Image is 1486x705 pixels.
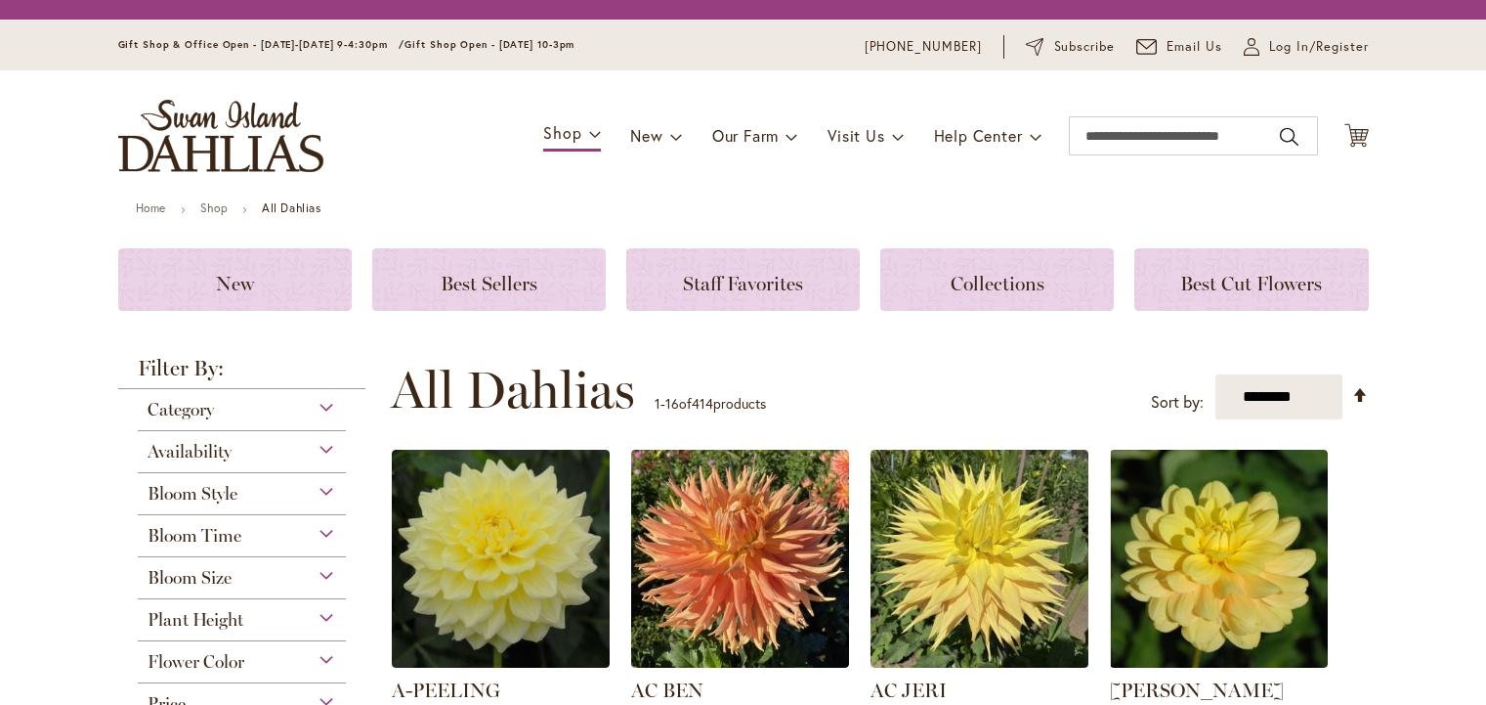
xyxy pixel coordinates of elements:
[626,248,860,311] a: Staff Favorites
[880,248,1114,311] a: Collections
[118,358,366,389] strong: Filter By:
[148,651,244,673] span: Flower Color
[665,394,679,413] span: 16
[118,100,323,172] a: store logo
[392,679,500,702] a: A-PEELING
[200,200,228,215] a: Shop
[392,653,610,672] a: A-Peeling
[148,609,243,631] span: Plant Height
[683,272,803,295] span: Staff Favorites
[118,248,352,311] a: New
[631,450,849,668] img: AC BEN
[631,653,849,672] a: AC BEN
[404,38,574,51] span: Gift Shop Open - [DATE] 10-3pm
[1280,121,1297,153] button: Search
[1110,679,1284,702] a: [PERSON_NAME]
[1167,37,1222,57] span: Email Us
[655,388,766,419] p: - of products
[1269,37,1369,57] span: Log In/Register
[865,37,983,57] a: [PHONE_NUMBER]
[148,483,237,505] span: Bloom Style
[216,272,254,295] span: New
[1151,384,1204,420] label: Sort by:
[372,248,606,311] a: Best Sellers
[262,200,321,215] strong: All Dahlias
[1110,653,1328,672] a: AHOY MATEY
[951,272,1044,295] span: Collections
[1026,37,1115,57] a: Subscribe
[1134,248,1368,311] a: Best Cut Flowers
[148,399,214,420] span: Category
[441,272,537,295] span: Best Sellers
[692,394,713,413] span: 414
[391,361,635,419] span: All Dahlias
[148,525,241,547] span: Bloom Time
[148,441,232,463] span: Availability
[870,450,1088,668] img: AC Jeri
[1244,37,1369,57] a: Log In/Register
[392,450,610,668] img: A-Peeling
[870,653,1088,672] a: AC Jeri
[148,567,232,589] span: Bloom Size
[1110,450,1328,668] img: AHOY MATEY
[1054,37,1116,57] span: Subscribe
[655,394,660,413] span: 1
[712,125,779,146] span: Our Farm
[631,679,703,702] a: AC BEN
[630,125,662,146] span: New
[543,122,581,143] span: Shop
[870,679,947,702] a: AC JERI
[828,125,884,146] span: Visit Us
[934,125,1023,146] span: Help Center
[1180,272,1322,295] span: Best Cut Flowers
[1136,37,1222,57] a: Email Us
[136,200,166,215] a: Home
[118,38,405,51] span: Gift Shop & Office Open - [DATE]-[DATE] 9-4:30pm /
